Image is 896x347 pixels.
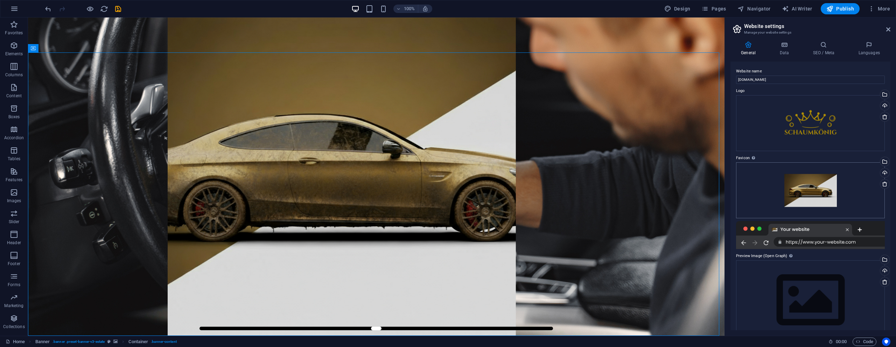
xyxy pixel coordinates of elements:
[44,5,52,13] i: Undo: Change favicon (Ctrl+Z)
[853,338,876,346] button: Code
[865,3,893,14] button: More
[100,5,108,13] i: Reload page
[736,76,885,84] input: Name...
[736,154,885,162] label: Favicon
[5,51,23,57] p: Elements
[868,5,890,12] span: More
[107,340,111,344] i: This element is a customizable preset
[5,72,23,78] p: Columns
[35,338,50,346] span: Click to select. Double-click to edit
[736,260,885,340] div: Select files from the file manager, stock photos, or upload file(s)
[6,93,22,99] p: Content
[882,338,890,346] button: Usercentrics
[44,5,52,13] button: undo
[744,29,876,36] h3: Manage your website settings
[828,338,847,346] h6: Session time
[114,5,122,13] button: save
[9,219,20,225] p: Slider
[86,5,94,13] button: Click here to leave preview mode and continue editing
[4,303,23,309] p: Marketing
[779,3,815,14] button: AI Writer
[8,156,20,162] p: Tables
[35,338,177,346] nav: breadcrumb
[737,5,771,12] span: Navigator
[114,5,122,13] i: Save (Ctrl+S)
[3,324,24,330] p: Collections
[8,114,20,120] p: Boxes
[4,135,24,141] p: Accordion
[821,3,860,14] button: Publish
[52,338,105,346] span: . banner .preset-banner-v3-estate
[730,41,769,56] h4: General
[8,261,20,267] p: Footer
[736,87,885,95] label: Logo
[393,5,418,13] button: 100%
[769,41,802,56] h4: Data
[8,282,20,288] p: Forms
[664,5,691,12] span: Design
[661,3,693,14] button: Design
[5,30,23,36] p: Favorites
[736,95,885,151] div: 2-8p71Gx2FwRx5VN6RZPU2GA.png
[736,162,885,218] div: freepik__talk__57399-1DoLNXErVhGfZzW2AiXoKg-jQ97dtrYrMhubybESZK_zA.png
[856,338,873,346] span: Code
[782,5,812,12] span: AI Writer
[7,198,21,204] p: Images
[841,339,842,344] span: :
[735,3,773,14] button: Navigator
[744,23,890,29] h2: Website settings
[6,338,25,346] a: Click to cancel selection. Double-click to open Pages
[736,67,885,76] label: Website name
[113,340,118,344] i: This element contains a background
[6,177,22,183] p: Features
[826,5,854,12] span: Publish
[404,5,415,13] h6: 100%
[736,252,885,260] label: Preview Image (Open Graph)
[128,338,148,346] span: Click to select. Double-click to edit
[151,338,176,346] span: . banner-content
[802,41,848,56] h4: SEO / Meta
[7,240,21,246] p: Header
[836,338,847,346] span: 00 00
[100,5,108,13] button: reload
[848,41,890,56] h4: Languages
[701,5,726,12] span: Pages
[699,3,729,14] button: Pages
